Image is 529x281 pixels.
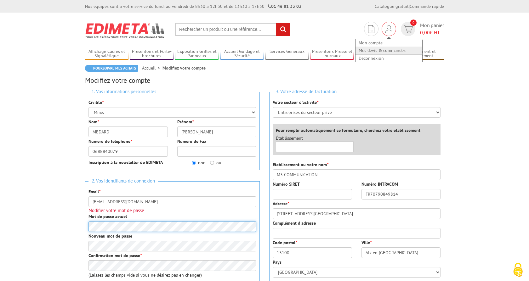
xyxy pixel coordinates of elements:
[382,22,396,36] div: Mon compte Mes devis & commandes Déconnexion
[273,161,328,168] label: Etablissement ou votre nom
[220,49,264,59] a: Accueil Guidage et Sécurité
[273,220,316,226] label: Complément d'adresse
[85,76,444,84] h2: Modifiez votre compte
[375,3,409,9] a: Catalogue gratuit
[85,65,138,72] a: Poursuivre mes achats
[410,20,417,26] span: 0
[192,160,206,166] label: non
[88,207,144,213] span: Modifier votre mot de passe
[85,49,128,59] a: Affichage Cadres et Signalétique
[88,99,104,105] label: Civilité
[361,239,372,246] label: Ville
[265,49,309,59] a: Services Généraux
[88,213,127,220] label: Mot de passe actuel
[88,188,100,195] label: Email
[273,87,340,96] span: 3. Votre adresse de facturation
[273,200,289,207] label: Adresse
[273,99,318,105] label: Votre secteur d'activité
[88,252,142,259] label: Confirmation mot de passe
[273,239,297,246] label: Code postal
[142,65,162,71] a: Accueil
[375,3,444,9] div: |
[210,160,223,166] label: oui
[162,65,206,71] li: Modifiez votre compte
[88,177,158,185] span: 2. Vos identifiants de connexion
[175,23,290,36] input: Rechercher un produit ou une référence...
[273,181,300,187] label: Numéro SIRET
[368,25,374,33] img: devis rapide
[361,181,398,187] label: Numéro INTRACOM
[177,119,194,125] label: Prénom
[210,161,214,165] input: oui
[177,138,206,144] label: Numéro de Fax
[88,233,132,239] label: Nouveau mot de passe
[310,49,354,59] a: Présentoirs Presse et Journaux
[356,54,422,62] a: Déconnexion
[276,127,420,133] label: Pour remplir automatiquement ce formulaire, cherchez votre établissement
[510,262,526,278] img: Cookies (fenêtre modale)
[276,23,290,36] input: rechercher
[130,49,173,59] a: Présentoirs et Porte-brochures
[385,25,392,33] img: devis rapide
[410,3,444,9] a: Commande rapide
[192,161,196,165] input: non
[420,29,444,36] span: € HT
[85,3,301,9] div: Nos équipes sont à votre service du lundi au vendredi de 8h30 à 12h30 et de 13h30 à 17h30
[420,22,444,36] span: Mon panier
[356,39,422,47] a: Mon compte
[399,22,444,36] a: devis rapide 0 Mon panier 0,00€ HT
[88,87,159,96] span: 1. Vos informations personnelles
[273,259,282,265] label: Pays
[88,160,163,165] strong: Inscription à la newsletter de EDIMETA
[404,25,413,33] img: devis rapide
[88,272,256,278] p: (Laissez les champs vide si vous ne désirez pas en changer)
[88,119,99,125] label: Nom
[420,29,430,36] span: 0,00
[88,138,132,144] label: Numéro de téléphone
[175,49,219,59] a: Exposition Grilles et Panneaux
[507,260,529,281] button: Cookies (fenêtre modale)
[271,135,358,152] div: Établissement
[356,47,422,54] a: Mes devis & commandes
[268,3,301,9] strong: 01 46 81 33 03
[85,19,165,42] img: Edimeta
